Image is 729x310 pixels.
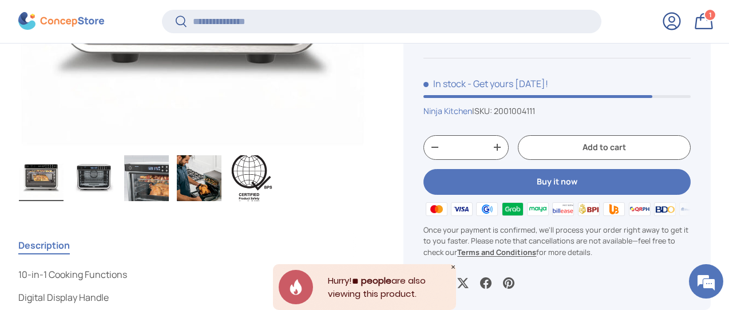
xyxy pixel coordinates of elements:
button: Buy it now [423,169,691,195]
img: metrobank [678,201,703,218]
span: SKU: [474,105,492,116]
img: billease [550,201,576,218]
div: Close [450,264,456,270]
p: Once your payment is confirmed, we'll process your order right away to get it to you faster. Plea... [423,225,691,258]
img: Ninja Air Fryer Oven XL (DT200) [124,155,169,201]
img: bpi [576,201,601,218]
img: Ninja Air Fryer Oven XL (DT200) [72,155,116,201]
button: Description [18,232,70,258]
img: maya [525,201,550,218]
span: | [472,105,535,116]
span: 2001004111 [494,105,535,116]
a: Terms and Conditions [457,247,536,257]
span: In stock [423,77,466,90]
p: - Get yours [DATE]! [467,77,548,90]
img: Ninja Air Fryer Oven XL (DT200) [19,155,64,201]
img: gcash [474,201,500,218]
p: 10-in-1 Cooking Functions [18,268,367,281]
img: ConcepStore [18,13,104,30]
img: bdo [652,201,678,218]
img: qrph [627,201,652,218]
p: Digital Display Handle [18,291,367,304]
img: visa [449,201,474,218]
img: grabpay [500,201,525,218]
button: Add to cart [518,135,691,160]
img: Ninja Air Fryer Oven XL (DT200) [229,155,274,201]
img: ubp [601,201,627,218]
a: Ninja Kitchen [423,105,472,116]
img: master [423,201,449,218]
img: Ninja Air Fryer Oven XL (DT200) [177,155,221,201]
span: 1 [709,11,712,19]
